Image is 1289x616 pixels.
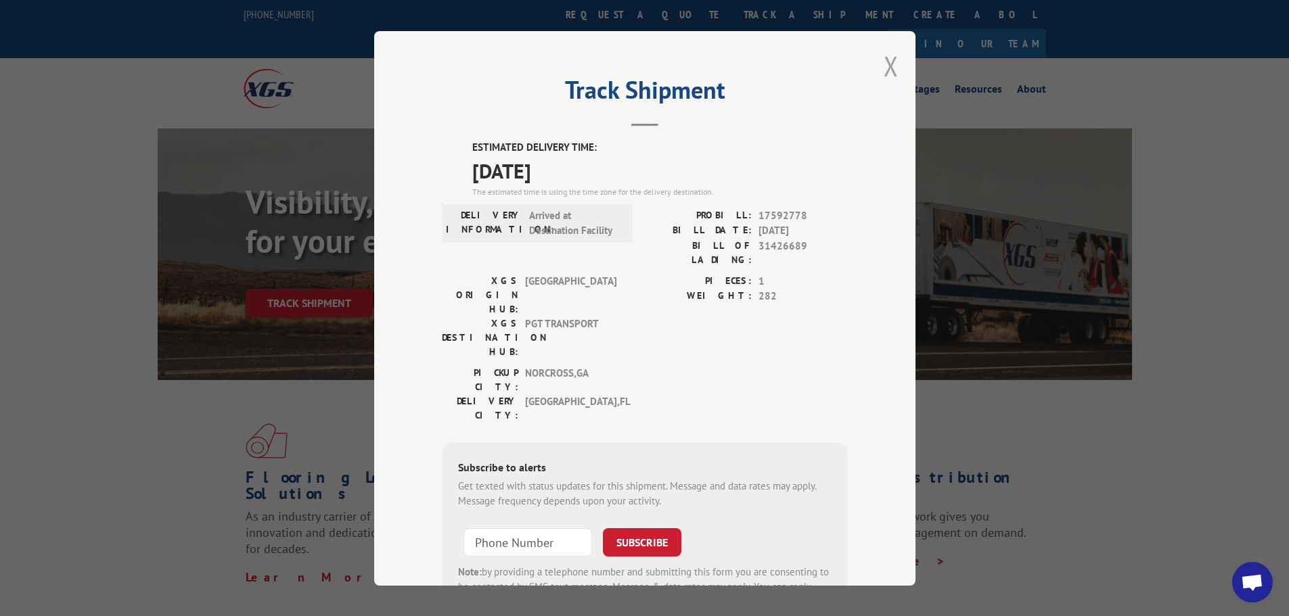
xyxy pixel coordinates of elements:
[463,527,592,556] input: Phone Number
[645,208,752,223] label: PROBILL:
[472,185,848,197] div: The estimated time is using the time zone for the delivery destination.
[458,458,832,478] div: Subscribe to alerts
[759,273,848,289] span: 1
[458,478,832,508] div: Get texted with status updates for this shipment. Message and data rates may apply. Message frequ...
[525,273,616,316] span: [GEOGRAPHIC_DATA]
[442,394,518,422] label: DELIVERY CITY:
[645,223,752,239] label: BILL DATE:
[525,394,616,422] span: [GEOGRAPHIC_DATA] , FL
[759,208,848,223] span: 17592778
[458,565,482,577] strong: Note:
[759,289,848,304] span: 282
[525,365,616,394] span: NORCROSS , GA
[759,223,848,239] span: [DATE]
[603,527,681,556] button: SUBSCRIBE
[442,365,518,394] label: PICKUP CITY:
[645,289,752,304] label: WEIGHT:
[442,80,848,106] h2: Track Shipment
[1232,562,1273,602] a: Open chat
[472,140,848,156] label: ESTIMATED DELIVERY TIME:
[472,155,848,185] span: [DATE]
[645,273,752,289] label: PIECES:
[446,208,522,238] label: DELIVERY INFORMATION:
[442,273,518,316] label: XGS ORIGIN HUB:
[645,238,752,266] label: BILL OF LADING:
[759,238,848,266] span: 31426689
[458,564,832,610] div: by providing a telephone number and submitting this form you are consenting to be contacted by SM...
[442,316,518,358] label: XGS DESTINATION HUB:
[529,208,620,238] span: Arrived at Destination Facility
[525,316,616,358] span: PGT TRANSPORT
[884,48,899,84] button: Close modal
